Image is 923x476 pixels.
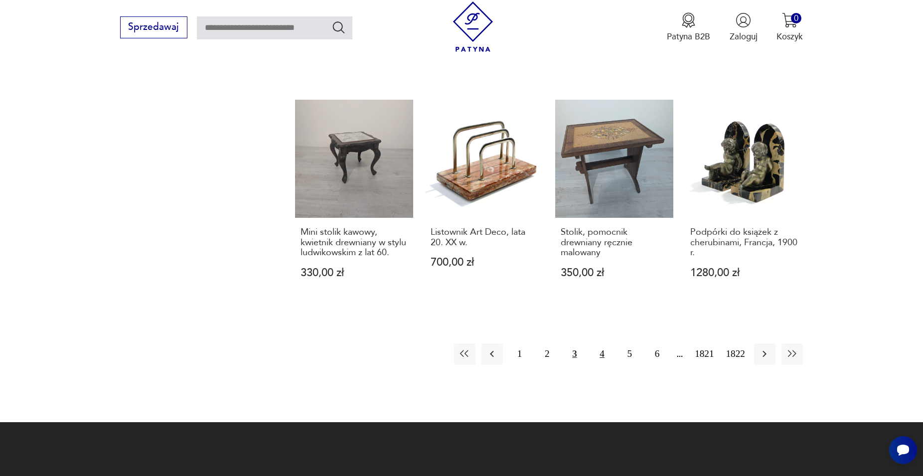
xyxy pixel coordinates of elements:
h3: Mini stolik kawowy, kwietnik drewniany w stylu ludwikowskim z lat 60. [301,227,408,258]
a: Listownik Art Deco, lata 20. XX w.Listownik Art Deco, lata 20. XX w.700,00 zł [425,100,543,301]
button: Zaloguj [730,12,758,42]
button: 0Koszyk [776,12,803,42]
p: 350,00 zł [561,268,668,278]
button: 4 [592,343,613,365]
button: 5 [619,343,640,365]
h3: Listownik Art Deco, lata 20. XX w. [431,227,538,248]
button: 3 [564,343,585,365]
a: Podpórki do książek z cherubinami, Francja, 1900 r.Podpórki do książek z cherubinami, Francja, 19... [685,100,803,301]
p: 330,00 zł [301,268,408,278]
img: Ikona medalu [681,12,696,28]
p: Zaloguj [730,31,758,42]
a: Ikona medaluPatyna B2B [667,12,710,42]
p: Patyna B2B [667,31,710,42]
button: Szukaj [331,20,346,34]
h3: Stolik, pomocnik drewniany ręcznie malowany [561,227,668,258]
button: Sprzedawaj [120,16,187,38]
div: 0 [791,13,801,23]
button: 1 [509,343,530,365]
iframe: Smartsupp widget button [889,436,917,464]
button: 6 [646,343,668,365]
button: 1822 [723,343,748,365]
p: 250,00 zł [431,47,538,57]
h3: Podpórki do książek z cherubinami, Francja, 1900 r. [690,227,797,258]
a: Sprzedawaj [120,24,187,32]
button: 2 [536,343,558,365]
img: Patyna - sklep z meblami i dekoracjami vintage [448,1,498,52]
a: Mini stolik kawowy, kwietnik drewniany w stylu ludwikowskim z lat 60.Mini stolik kawowy, kwietnik... [295,100,413,301]
img: Ikonka użytkownika [736,12,751,28]
button: Patyna B2B [667,12,710,42]
img: Ikona koszyka [782,12,797,28]
button: 1821 [692,343,717,365]
p: 700,00 zł [431,257,538,268]
p: Koszyk [776,31,803,42]
p: 1280,00 zł [690,268,797,278]
a: Stolik, pomocnik drewniany ręcznie malowanyStolik, pomocnik drewniany ręcznie malowany350,00 zł [555,100,673,301]
p: 440,00 zł [690,47,797,57]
